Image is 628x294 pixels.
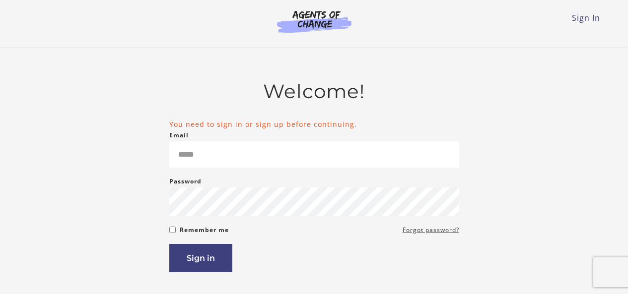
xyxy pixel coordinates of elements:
[180,224,229,236] label: Remember me
[169,244,232,272] button: Sign in
[572,12,600,23] a: Sign In
[169,119,459,129] li: You need to sign in or sign up before continuing.
[169,129,189,141] label: Email
[267,10,362,33] img: Agents of Change Logo
[169,176,202,187] label: Password
[403,224,459,236] a: Forgot password?
[169,80,459,103] h2: Welcome!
